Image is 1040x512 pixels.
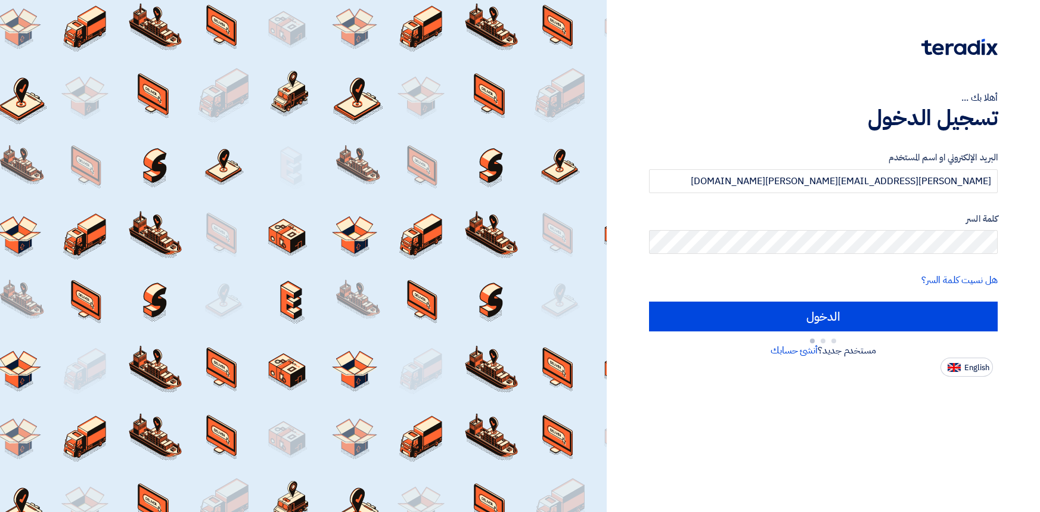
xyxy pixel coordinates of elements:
a: أنشئ حسابك [771,343,818,358]
div: مستخدم جديد؟ [649,343,998,358]
h1: تسجيل الدخول [649,105,998,131]
label: البريد الإلكتروني او اسم المستخدم [649,151,998,165]
input: الدخول [649,302,998,331]
img: Teradix logo [921,39,998,55]
div: أهلا بك ... [649,91,998,105]
button: English [940,358,993,377]
input: أدخل بريد العمل الإلكتروني او اسم المستخدم الخاص بك ... [649,169,998,193]
span: English [964,364,989,372]
a: هل نسيت كلمة السر؟ [921,273,998,287]
label: كلمة السر [649,212,998,226]
img: en-US.png [948,363,961,372]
